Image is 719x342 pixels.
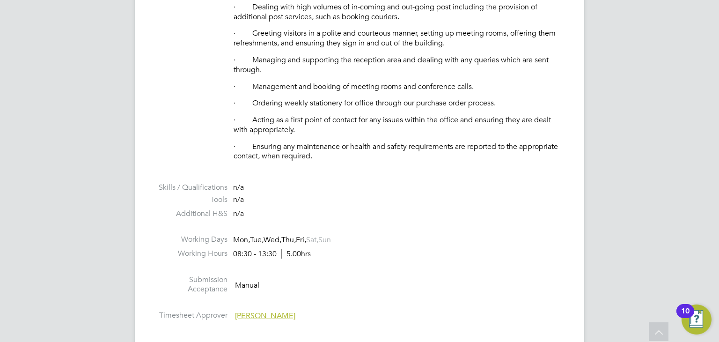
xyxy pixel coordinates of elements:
label: Submission Acceptance [154,275,227,295]
label: Working Hours [154,249,227,259]
span: n/a [233,183,244,192]
span: Manual [235,280,259,290]
span: Tue, [250,235,264,245]
span: 5.00hrs [281,249,311,259]
p: · Management and booking of meeting rooms and conference calls. [234,82,565,92]
p: · Greeting visitors in a polite and courteous manner, setting up meeting rooms, offering them ref... [234,29,565,48]
label: Tools [154,195,227,205]
label: Working Days [154,235,227,245]
p: · Dealing with high volumes of in-coming and out-going post including the provision of additional... [234,2,565,22]
p: · Ordering weekly stationery for office through our purchase order process. [234,98,565,108]
span: n/a [233,209,244,218]
span: Fri, [296,235,306,245]
label: Additional H&S [154,209,227,219]
span: Sun [318,235,331,245]
span: Thu, [281,235,296,245]
label: Skills / Qualifications [154,183,227,193]
span: [PERSON_NAME] [235,311,295,320]
p: · Ensuring any maintenance or health and safety requirements are reported to the appropriate cont... [234,142,565,162]
label: Timesheet Approver [154,311,227,320]
div: 08:30 - 13:30 [233,249,311,259]
div: 10 [681,311,690,323]
span: Mon, [233,235,250,245]
button: Open Resource Center, 10 new notifications [682,305,712,335]
p: · Acting as a first point of contact for any issues within the office and ensuring they are dealt... [234,115,565,135]
span: Wed, [264,235,281,245]
span: n/a [233,195,244,204]
p: · Managing and supporting the reception area and dealing with any queries which are sent through. [234,55,565,75]
span: Sat, [306,235,318,245]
